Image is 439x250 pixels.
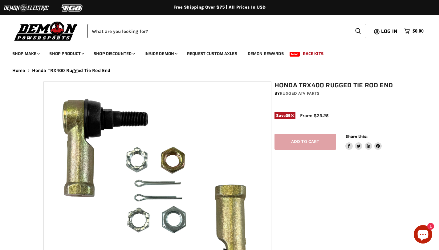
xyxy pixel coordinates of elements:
[87,24,350,38] input: Search
[345,134,368,139] span: Share this:
[413,28,424,34] span: $0.00
[182,47,242,60] a: Request Custom Axles
[274,81,399,89] h1: Honda TRX400 Rugged Tie Rod End
[412,225,434,245] inbox-online-store-chat: Shopify online store chat
[381,27,397,35] span: Log in
[32,68,111,73] span: Honda TRX400 Rugged Tie Rod End
[378,29,401,34] a: Log in
[274,90,399,97] div: by
[300,113,329,118] span: From: $29.25
[8,45,422,60] ul: Main menu
[3,2,49,14] img: Demon Electric Logo 2
[298,47,328,60] a: Race Kits
[8,47,43,60] a: Shop Make
[140,47,181,60] a: Inside Demon
[87,24,366,38] form: Product
[243,47,288,60] a: Demon Rewards
[345,134,382,150] aside: Share this:
[401,27,427,36] a: $0.00
[350,24,366,38] button: Search
[12,20,80,42] img: Demon Powersports
[280,91,319,96] a: Rugged ATV Parts
[89,47,139,60] a: Shop Discounted
[49,2,96,14] img: TGB Logo 2
[286,113,291,118] span: 25
[12,68,25,73] a: Home
[274,112,295,119] span: Save %
[45,47,88,60] a: Shop Product
[290,52,300,57] span: New!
